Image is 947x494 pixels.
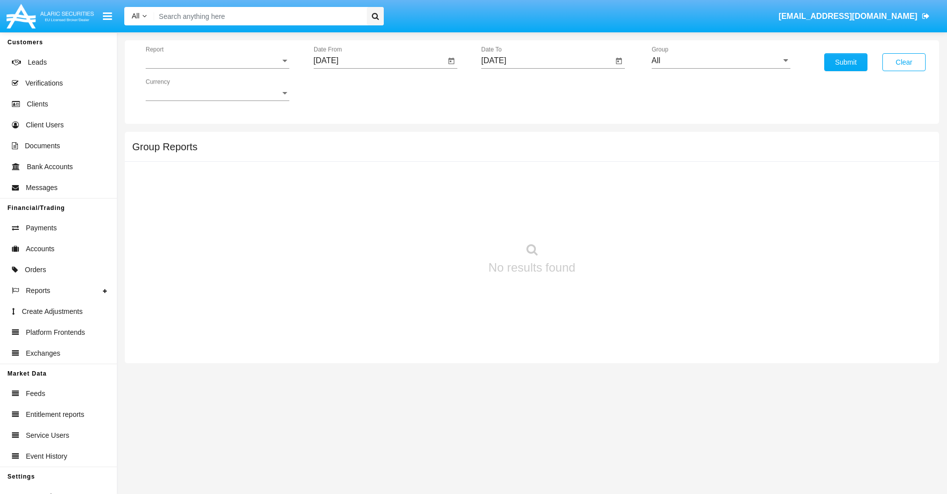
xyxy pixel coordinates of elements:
span: Documents [25,141,60,151]
button: Open calendar [445,55,457,67]
span: Event History [26,451,67,462]
span: Entitlement reports [26,409,85,420]
span: Create Adjustments [22,306,83,317]
span: Currency [146,89,280,98]
span: Exchanges [26,348,60,359]
button: Open calendar [613,55,625,67]
span: Report [146,56,280,65]
span: Clients [27,99,48,109]
span: Messages [26,183,58,193]
span: Reports [26,286,50,296]
span: Bank Accounts [27,162,73,172]
p: No results found [489,259,576,277]
span: Service Users [26,430,69,441]
span: [EMAIL_ADDRESS][DOMAIN_NAME] [778,12,917,20]
input: Search [154,7,363,25]
a: [EMAIL_ADDRESS][DOMAIN_NAME] [774,2,935,30]
button: Clear [882,53,926,71]
span: Orders [25,265,46,275]
span: All [132,12,140,20]
img: Logo image [5,1,95,31]
span: Feeds [26,389,45,399]
span: Payments [26,223,57,233]
span: Accounts [26,244,55,254]
h5: Group Reports [132,143,197,151]
span: Platform Frontends [26,327,85,338]
span: Leads [28,57,47,68]
a: All [124,11,154,21]
span: Verifications [25,78,63,89]
span: Client Users [26,120,64,130]
button: Submit [824,53,867,71]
